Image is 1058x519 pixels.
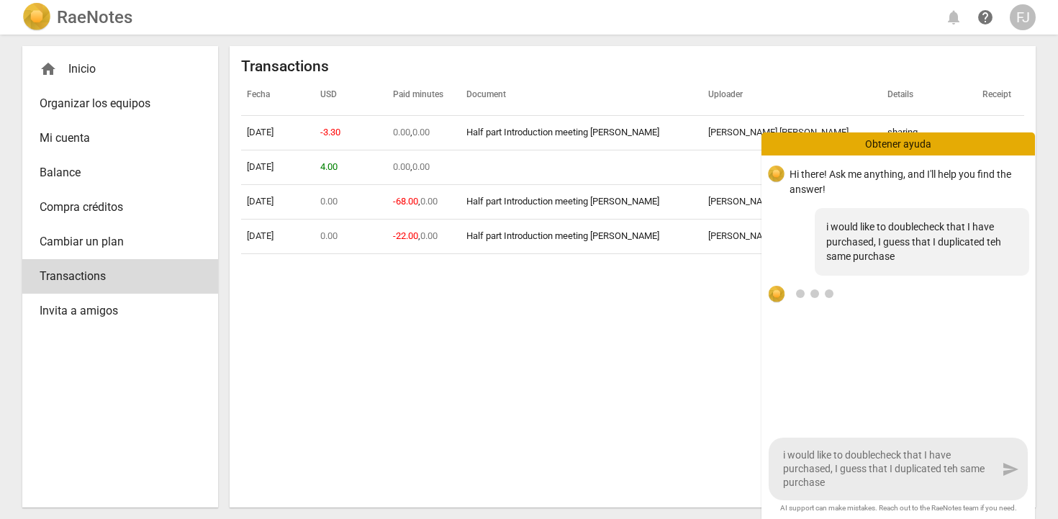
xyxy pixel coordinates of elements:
span: Organizar los equipos [40,95,189,112]
span: -68.00 [393,196,418,207]
th: Uploader [702,76,882,116]
th: Details [882,76,976,116]
span: 4.00 [320,161,338,172]
th: Receipt [977,76,1024,116]
textarea: i would like to doublecheck that I have purchased, I guess that I duplicated teh same purchase [783,448,998,489]
a: Invita a amigos [22,294,218,328]
td: [DATE] [241,116,315,150]
td: , [387,116,461,150]
button: FJ [1010,4,1036,30]
span: -22.00 [393,230,418,241]
span: -3.30 [320,127,340,137]
h2: Transactions [241,58,1024,76]
div: Inicio [22,52,218,86]
span: 0.00 [393,161,410,172]
a: Transactions [22,259,218,294]
th: Fecha [241,76,315,116]
span: 0.00 [320,230,338,241]
td: [DATE] [241,185,315,220]
span: AI support can make mistakes. Reach out to the RaeNotes team if you need. [773,503,1023,513]
td: [PERSON_NAME] [PERSON_NAME] [702,220,882,254]
td: , [387,220,461,254]
span: 0.00 [412,161,430,172]
h2: RaeNotes [57,7,132,27]
th: USD [315,76,388,116]
a: LogoRaeNotes [22,3,132,32]
img: Logo [22,3,51,32]
p: Hi there! Ask me anything, and I'll help you find the answer! [790,167,1023,197]
div: i would like to doublecheck that I have purchased, I guess that I duplicated teh same purchase [815,208,1029,276]
td: sharing [882,116,976,150]
td: , [387,150,461,185]
span: Balance [40,164,189,181]
a: Organizar los equipos [22,86,218,121]
a: Half part Introduction meeting [PERSON_NAME] [466,230,659,241]
span: home [40,60,57,78]
a: Half part Introduction meeting [PERSON_NAME] [466,127,659,137]
a: Half part Introduction meeting [PERSON_NAME] [466,196,659,207]
a: Mi cuenta [22,121,218,155]
th: Document [461,76,702,116]
a: Balance [22,155,218,190]
td: , [387,185,461,220]
span: 0.00 [420,230,438,241]
td: [PERSON_NAME] [PERSON_NAME] [702,185,882,220]
div: Inicio [40,60,189,78]
span: Compra créditos [40,199,189,216]
img: 07265d9b138777cce26606498f17c26b.svg [768,166,785,183]
a: Compra créditos [22,190,218,225]
th: Paid minutes [387,76,461,116]
td: [DATE] [241,220,315,254]
a: Cambiar un plan [22,225,218,259]
td: [DATE] [241,150,315,185]
span: 0.00 [393,127,410,137]
td: [PERSON_NAME] [PERSON_NAME] [702,116,882,150]
img: 07265d9b138777cce26606498f17c26b.svg [768,286,785,303]
span: 0.00 [320,196,338,207]
span: help [977,9,994,26]
span: Invita a amigos [40,302,189,320]
span: Mi cuenta [40,130,189,147]
span: 0.00 [420,196,438,207]
span: Cambiar un plan [40,233,189,251]
span: Transactions [40,268,189,285]
a: Obtener ayuda [972,4,998,30]
span: 0.00 [412,127,430,137]
div: Obtener ayuda [761,132,1035,155]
